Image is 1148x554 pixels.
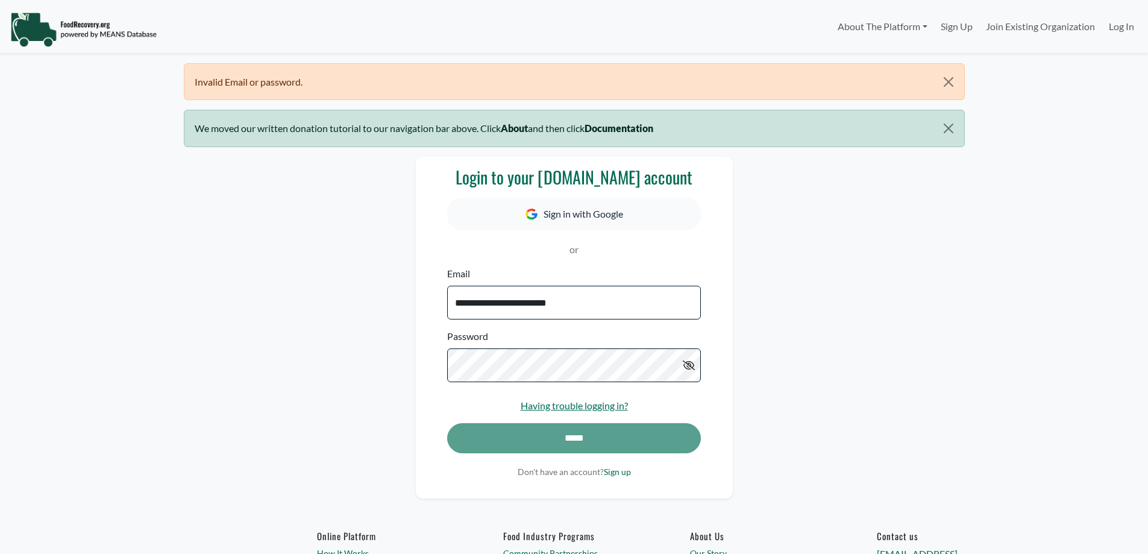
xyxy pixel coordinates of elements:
[525,209,538,220] img: Google Icon
[447,242,700,257] p: or
[447,266,470,281] label: Email
[690,530,831,541] a: About Us
[447,329,488,344] label: Password
[979,14,1102,39] a: Join Existing Organization
[521,400,628,411] a: Having trouble logging in?
[877,530,1018,541] h6: Contact us
[933,64,964,100] button: Close
[10,11,157,48] img: NavigationLogo_FoodRecovery-91c16205cd0af1ed486a0f1a7774a6544ea792ac00100771e7dd3ec7c0e58e41.png
[317,530,458,541] h6: Online Platform
[447,167,700,187] h3: Login to your [DOMAIN_NAME] account
[501,122,528,134] b: About
[503,530,644,541] h6: Food Industry Programs
[447,198,700,230] button: Sign in with Google
[830,14,933,39] a: About The Platform
[604,467,631,477] a: Sign up
[184,63,965,100] div: Invalid Email or password.
[585,122,653,134] b: Documentation
[447,465,700,478] p: Don't have an account?
[184,110,965,146] div: We moved our written donation tutorial to our navigation bar above. Click and then click
[933,110,964,146] button: Close
[934,14,979,39] a: Sign Up
[1102,14,1141,39] a: Log In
